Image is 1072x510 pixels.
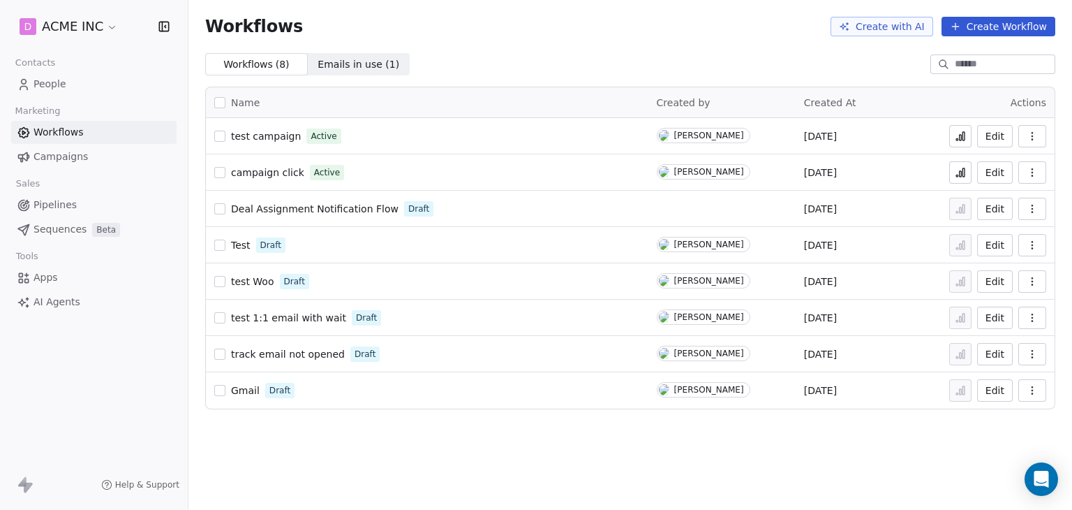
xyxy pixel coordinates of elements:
[977,125,1013,147] button: Edit
[977,234,1013,256] button: Edit
[42,17,103,36] span: ACME INC
[804,311,837,325] span: [DATE]
[804,238,837,252] span: [DATE]
[977,343,1013,365] button: Edit
[355,348,375,360] span: Draft
[33,77,66,92] span: People
[804,166,837,180] span: [DATE]
[356,312,377,324] span: Draft
[804,129,837,143] span: [DATE]
[33,222,87,237] span: Sequences
[804,202,837,216] span: [DATE]
[941,17,1055,36] button: Create Workflow
[33,198,77,212] span: Pipelines
[231,276,274,287] span: test Woo
[17,15,121,38] button: DACME INC
[10,246,44,267] span: Tools
[318,57,399,72] span: Emails in use ( 1 )
[231,129,301,143] a: test campaign
[674,349,744,358] div: [PERSON_NAME]
[11,291,177,314] a: AI Agents
[804,347,837,361] span: [DATE]
[977,379,1013,402] button: Edit
[977,307,1013,329] button: Edit
[804,97,856,108] span: Created At
[33,270,58,285] span: Apps
[659,275,669,286] img: M
[205,17,303,36] span: Workflows
[11,73,177,96] a: People
[674,385,744,395] div: [PERSON_NAME]
[674,276,744,286] div: [PERSON_NAME]
[659,239,669,250] img: H
[674,167,744,177] div: [PERSON_NAME]
[977,198,1013,220] button: Edit
[231,203,399,214] span: Deal Assignment Notification Flow
[11,218,177,241] a: SequencesBeta
[269,384,290,397] span: Draft
[9,101,66,122] span: Marketing
[231,347,345,361] a: track email not opened
[831,17,933,36] button: Create with AI
[659,312,669,323] img: H
[674,312,744,322] div: [PERSON_NAME]
[408,203,429,215] span: Draft
[977,161,1013,184] button: Edit
[11,266,177,289] a: Apps
[9,52,61,73] span: Contacts
[231,349,345,360] span: track email not opened
[1011,97,1046,108] span: Actions
[231,166,304,180] a: campaign click
[11,194,177,217] a: Pipelines
[33,125,84,140] span: Workflows
[231,238,251,252] a: Test
[33,295,80,309] span: AI Agents
[659,130,669,141] img: M
[314,166,340,179] span: Active
[674,240,744,249] div: [PERSON_NAME]
[231,96,260,110] span: Name
[231,385,260,396] span: Gmail
[231,167,304,178] span: campaign click
[231,384,260,398] a: Gmail
[24,20,32,34] span: D
[804,384,837,398] span: [DATE]
[92,223,120,237] span: Beta
[33,150,88,164] span: Campaigns
[977,270,1013,293] button: Edit
[659,384,669,395] img: H
[231,131,301,142] span: test campaign
[11,121,177,144] a: Workflows
[11,145,177,168] a: Campaigns
[674,131,744,140] div: [PERSON_NAME]
[231,275,274,289] a: test Woo
[115,479,179,490] span: Help & Support
[231,311,346,325] a: test 1:1 email with wait
[260,239,281,252] span: Draft
[231,202,399,216] a: Deal Assignment Notification Flow
[659,348,669,359] img: M
[659,166,669,177] img: H
[10,173,46,194] span: Sales
[231,312,346,323] span: test 1:1 email with wait
[311,130,336,143] span: Active
[804,275,837,289] span: [DATE]
[657,97,710,108] span: Created by
[231,240,251,251] span: Test
[1025,462,1058,496] div: Open Intercom Messenger
[284,275,305,288] span: Draft
[101,479,179,490] a: Help & Support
